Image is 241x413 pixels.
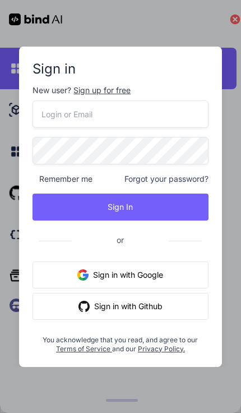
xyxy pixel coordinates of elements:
input: Login or Email [33,100,208,128]
div: You acknowledge that you read, and agree to our and our [40,329,201,354]
span: Forgot your password? [124,173,208,185]
a: Terms of Service [56,345,112,353]
h2: Sign in [33,60,208,78]
button: Sign in with Google [33,261,208,288]
button: Sign In [33,194,208,221]
a: Privacy Policy. [138,345,185,353]
span: Remember me [33,173,92,185]
button: Sign in with Github [33,293,208,320]
img: google [77,269,89,281]
p: New user? [33,85,208,100]
img: github [78,301,90,312]
div: Sign up for free [73,85,131,96]
span: or [72,226,169,254]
